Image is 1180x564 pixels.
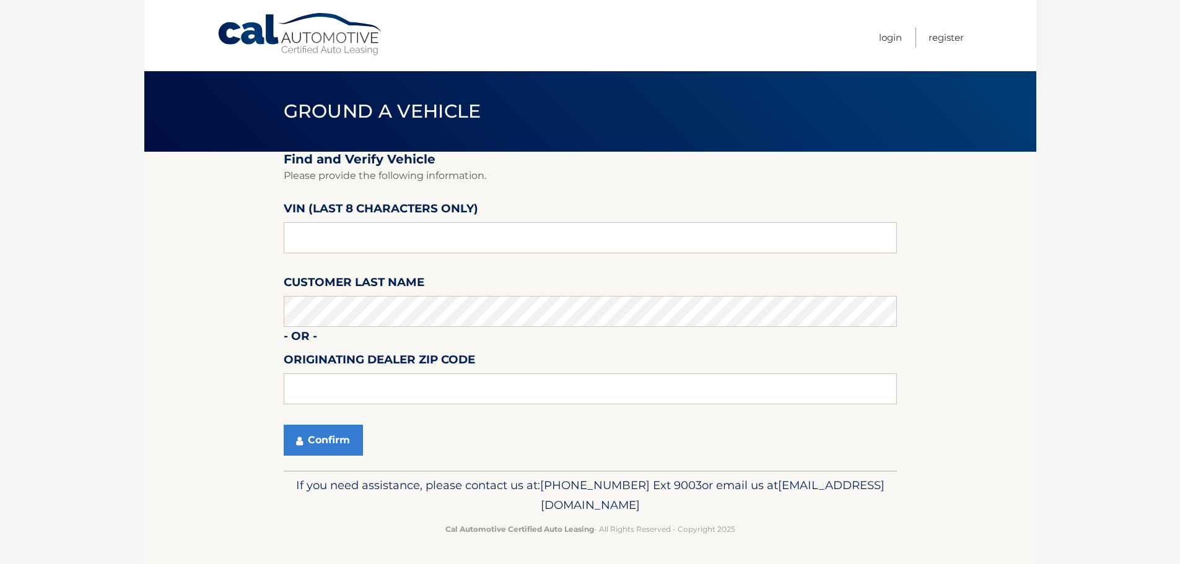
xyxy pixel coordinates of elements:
[284,425,363,456] button: Confirm
[217,12,384,56] a: Cal Automotive
[929,27,964,48] a: Register
[284,327,317,350] label: - or -
[284,152,897,167] h2: Find and Verify Vehicle
[284,199,478,222] label: VIN (last 8 characters only)
[445,524,594,534] strong: Cal Automotive Certified Auto Leasing
[292,475,889,515] p: If you need assistance, please contact us at: or email us at
[540,478,702,492] span: [PHONE_NUMBER] Ext 9003
[284,100,481,123] span: Ground a Vehicle
[284,273,424,296] label: Customer Last Name
[292,523,889,536] p: - All Rights Reserved - Copyright 2025
[284,350,475,373] label: Originating Dealer Zip Code
[879,27,902,48] a: Login
[284,167,897,184] p: Please provide the following information.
